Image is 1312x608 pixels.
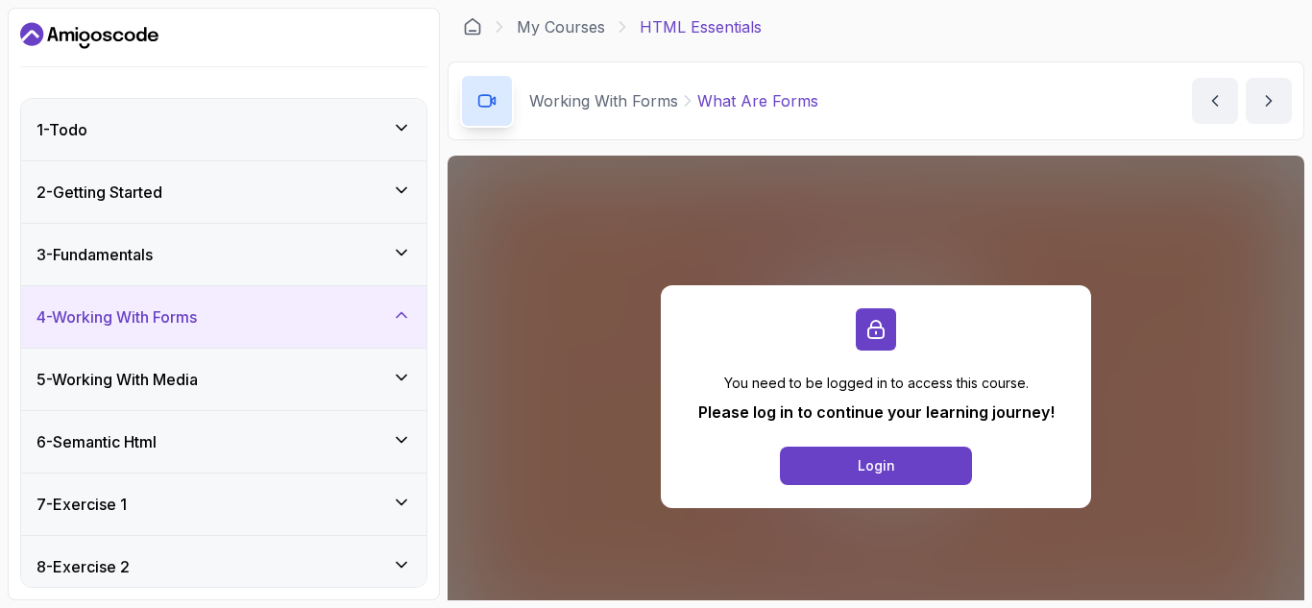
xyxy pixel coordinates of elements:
button: 7-Exercise 1 [21,474,426,535]
h3: 8 - Exercise 2 [36,555,130,578]
h3: 7 - Exercise 1 [36,493,127,516]
button: 8-Exercise 2 [21,536,426,597]
h3: 4 - Working With Forms [36,305,197,328]
button: previous content [1192,78,1238,124]
p: Working With Forms [529,89,678,112]
p: Please log in to continue your learning journey! [698,401,1055,424]
button: 1-Todo [21,99,426,160]
h3: 6 - Semantic Html [36,430,157,453]
button: next content [1246,78,1292,124]
button: 4-Working With Forms [21,286,426,348]
h3: 1 - Todo [36,118,87,141]
a: Dashboard [463,17,482,36]
button: Login [780,447,972,485]
button: 6-Semantic Html [21,411,426,473]
a: Dashboard [20,20,158,51]
a: My Courses [517,15,605,38]
button: 5-Working With Media [21,349,426,410]
button: 3-Fundamentals [21,224,426,285]
h3: 3 - Fundamentals [36,243,153,266]
p: HTML Essentials [640,15,762,38]
h3: 5 - Working With Media [36,368,198,391]
p: You need to be logged in to access this course. [698,374,1055,393]
button: 2-Getting Started [21,161,426,223]
div: Login [858,456,895,475]
h3: 2 - Getting Started [36,181,162,204]
p: What Are Forms [697,89,818,112]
